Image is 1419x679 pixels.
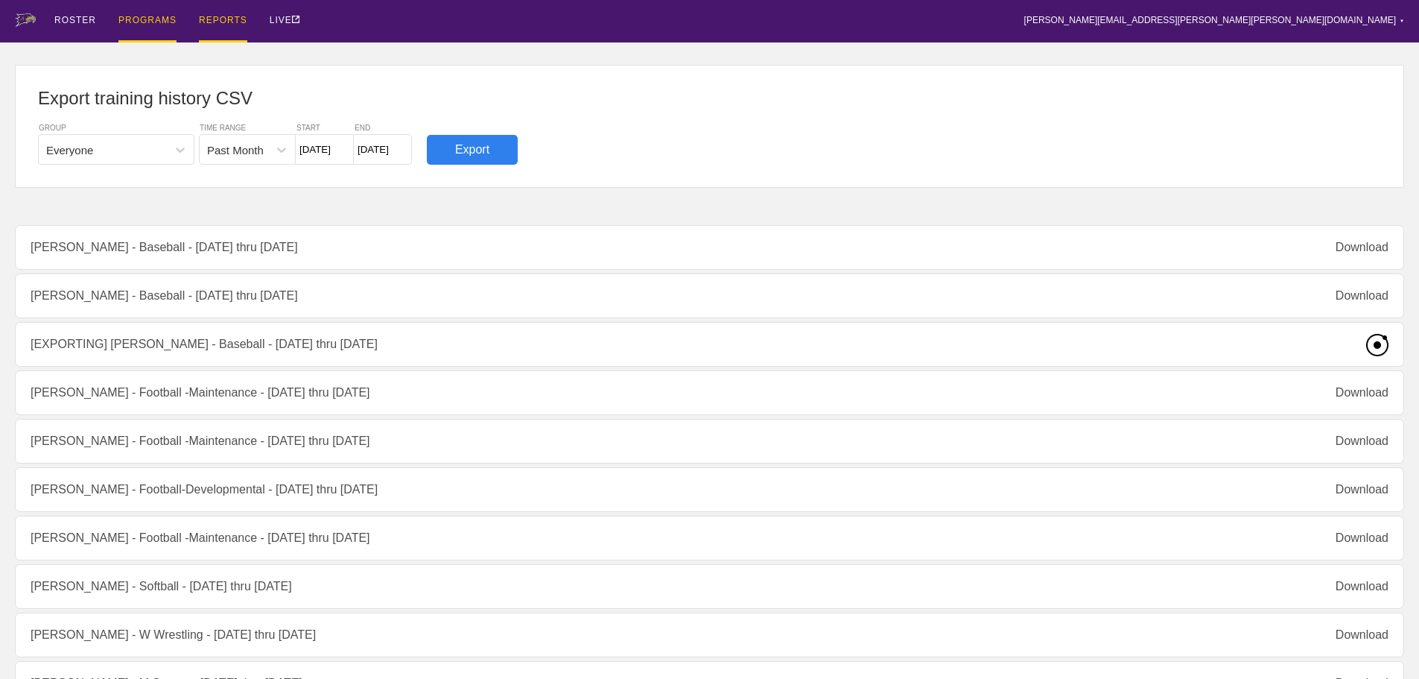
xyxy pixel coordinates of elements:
iframe: Chat Widget [1151,506,1419,679]
div: [PERSON_NAME] - Football -Maintenance - [DATE] thru [DATE] [15,516,1404,560]
img: logo [15,13,36,27]
div: Download [1336,483,1388,496]
div: GROUP [38,124,194,132]
div: [PERSON_NAME] - W Wrestling - [DATE] thru [DATE] [15,613,1404,657]
div: [PERSON_NAME] - Football -Maintenance - [DATE] thru [DATE] [15,370,1404,415]
div: [PERSON_NAME] - Baseball - [DATE] thru [DATE] [15,225,1404,270]
h1: Export training history CSV [38,88,1381,109]
div: Everyone [46,143,93,156]
input: To [354,134,412,165]
div: START [296,124,354,132]
div: [PERSON_NAME] - Baseball - [DATE] thru [DATE] [15,274,1404,318]
div: Past Month [207,143,264,156]
div: Download [1336,289,1388,303]
div: ▼ [1400,16,1404,25]
div: Download [1336,241,1388,254]
div: [PERSON_NAME] - Football -Maintenance - [DATE] thru [DATE] [15,419,1404,464]
input: From [296,134,354,165]
div: TIME RANGE [199,124,296,132]
div: Download [1336,386,1388,399]
div: END [354,124,412,132]
div: [PERSON_NAME] - Softball - [DATE] thru [DATE] [15,564,1404,609]
div: Download [1336,435,1388,448]
div: Export [427,135,518,165]
div: [PERSON_NAME] - Football-Developmental - [DATE] thru [DATE] [15,467,1404,512]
